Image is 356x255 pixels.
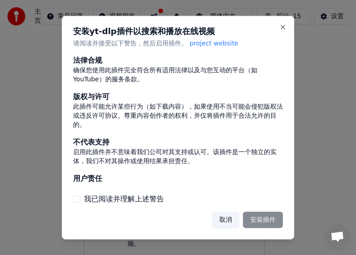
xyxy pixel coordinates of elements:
[73,55,283,66] div: 法律合规
[73,91,283,102] div: 版权与许可
[73,66,283,84] div: 确保您使用此插件完全符合所有适用法律以及与您互动的平台（如YouTube）的服务条款。
[73,102,283,130] div: 此插件可能允许某些行为（如下载内容），如果使用不当可能会侵犯版权法或违反许可协议。尊重内容创作者的权利，并仅将插件用于合法允许的目的。
[84,194,164,205] label: 我已阅读并理解上述警告
[73,27,283,35] h2: 安装yt-dlp插件以搜索和播放在线视频
[189,39,238,46] span: project website
[73,39,283,48] p: 请阅读并接受以下警告，然后启用插件。
[212,212,239,228] button: 取消
[73,148,283,166] div: 启用此插件并不意味着我们公司对其支持或认可。该插件是一个独立的实体，我们不对其操作或使用结果承担责任。
[73,137,283,148] div: 不代表支持
[73,173,283,184] div: 用户责任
